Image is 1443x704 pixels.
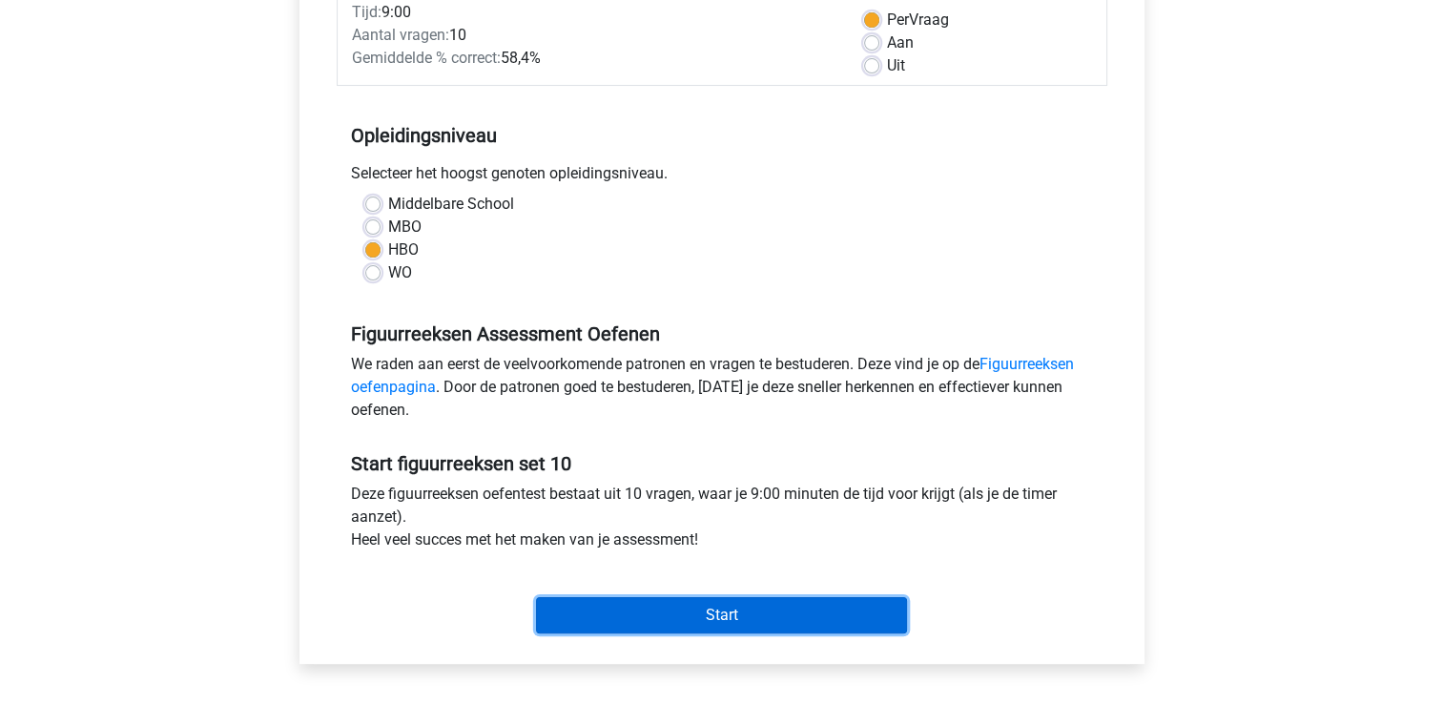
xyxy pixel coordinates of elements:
[388,238,419,261] label: HBO
[388,193,514,216] label: Middelbare School
[887,9,949,31] label: Vraag
[337,483,1107,559] div: Deze figuurreeksen oefentest bestaat uit 10 vragen, waar je 9:00 minuten de tijd voor krijgt (als...
[388,261,412,284] label: WO
[337,162,1107,193] div: Selecteer het hoogst genoten opleidingsniveau.
[536,597,907,633] input: Start
[351,452,1093,475] h5: Start figuurreeksen set 10
[351,322,1093,345] h5: Figuurreeksen Assessment Oefenen
[338,47,850,70] div: 58,4%
[887,31,914,54] label: Aan
[352,3,381,21] span: Tijd:
[887,10,909,29] span: Per
[337,353,1107,429] div: We raden aan eerst de veelvoorkomende patronen en vragen te bestuderen. Deze vind je op de . Door...
[352,49,501,67] span: Gemiddelde % correct:
[351,116,1093,155] h5: Opleidingsniveau
[352,26,449,44] span: Aantal vragen:
[338,24,850,47] div: 10
[338,1,850,24] div: 9:00
[388,216,422,238] label: MBO
[887,54,905,77] label: Uit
